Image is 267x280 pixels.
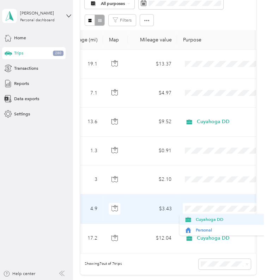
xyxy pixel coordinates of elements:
span: Transactions [14,65,38,72]
td: $0.91 [128,137,177,166]
span: Trips [14,50,23,56]
td: $2.10 [128,165,177,194]
td: $9.52 [128,108,177,137]
button: Filters [109,15,136,26]
span: Cuyahoga DD [197,234,263,242]
div: [PERSON_NAME] [20,10,64,16]
td: $12.04 [128,224,177,253]
span: Home [14,35,26,41]
span: 280 [53,51,63,56]
button: Help center [3,270,35,277]
span: Cuyahoga DD [196,216,263,223]
td: $4.97 [128,79,177,108]
iframe: Everlance-gr Chat Button Frame [227,240,267,280]
span: Personal [196,227,263,233]
th: Map [103,30,128,50]
span: Data exports [14,96,39,102]
td: $3.43 [128,194,177,224]
span: Reports [14,80,29,87]
td: $13.37 [128,50,177,79]
th: Mileage value [128,30,177,50]
div: Personal dashboard [20,18,55,22]
span: All purposes [101,1,125,6]
span: Settings [14,111,30,117]
span: Cuyahoga DD [197,118,263,126]
span: Showing 7 out of 7 trips [80,261,122,267]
